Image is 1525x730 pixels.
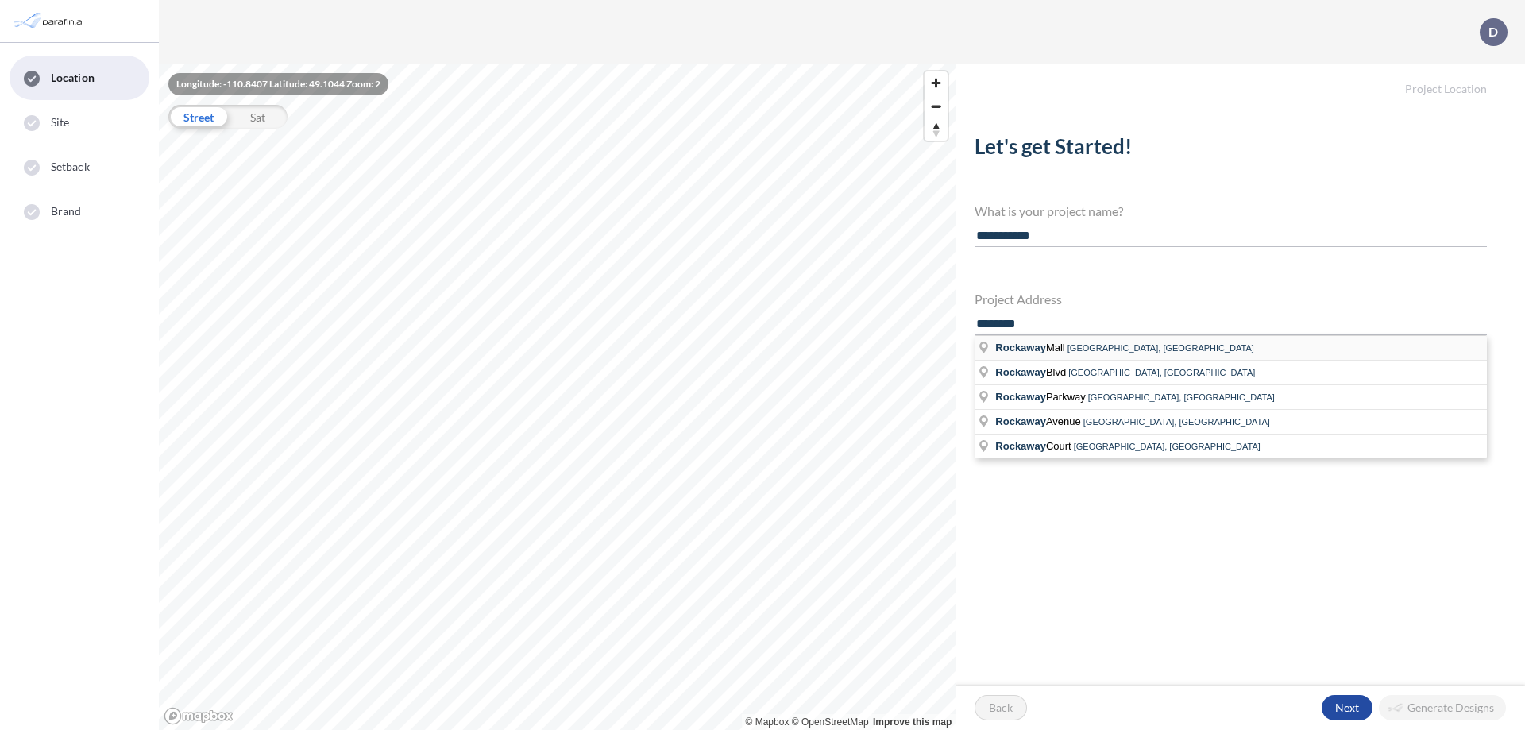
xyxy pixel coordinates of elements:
[159,64,956,730] canvas: Map
[12,6,89,36] img: Parafin
[1083,417,1270,427] span: [GEOGRAPHIC_DATA], [GEOGRAPHIC_DATA]
[925,71,948,95] button: Zoom in
[792,716,869,728] a: OpenStreetMap
[925,95,948,118] button: Zoom out
[995,391,1087,403] span: Parkway
[995,391,1046,403] span: Rockaway
[975,203,1487,218] h4: What is your project name?
[1067,343,1254,353] span: [GEOGRAPHIC_DATA], [GEOGRAPHIC_DATA]
[995,415,1083,427] span: Avenue
[1088,392,1275,402] span: [GEOGRAPHIC_DATA], [GEOGRAPHIC_DATA]
[51,114,69,130] span: Site
[1488,25,1498,39] p: D
[1068,368,1255,377] span: [GEOGRAPHIC_DATA], [GEOGRAPHIC_DATA]
[995,440,1073,452] span: Court
[1074,442,1261,451] span: [GEOGRAPHIC_DATA], [GEOGRAPHIC_DATA]
[956,64,1525,96] h5: Project Location
[873,716,952,728] a: Improve this map
[975,292,1487,307] h4: Project Address
[995,415,1046,427] span: Rockaway
[1322,695,1372,720] button: Next
[51,159,90,175] span: Setback
[975,134,1487,165] h2: Let's get Started!
[925,118,948,141] button: Reset bearing to north
[995,366,1046,378] span: Rockaway
[1335,700,1359,716] p: Next
[746,716,790,728] a: Mapbox
[995,342,1067,353] span: Mall
[168,73,388,95] div: Longitude: -110.8407 Latitude: 49.1044 Zoom: 2
[51,70,95,86] span: Location
[995,342,1046,353] span: Rockaway
[51,203,82,219] span: Brand
[995,440,1046,452] span: Rockaway
[228,105,288,129] div: Sat
[164,707,234,725] a: Mapbox homepage
[995,366,1068,378] span: Blvd
[168,105,228,129] div: Street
